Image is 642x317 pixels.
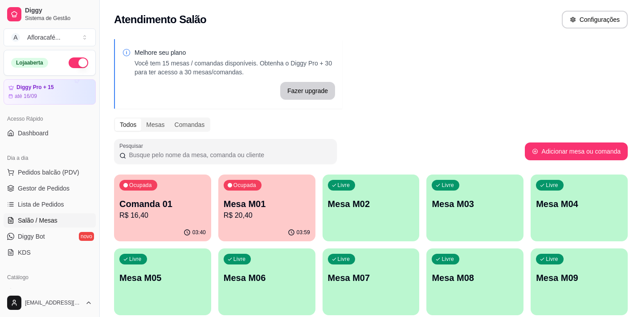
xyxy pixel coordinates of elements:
a: Lista de Pedidos [4,197,96,211]
div: Todos [115,118,141,131]
button: OcupadaMesa M01R$ 20,4003:59 [218,175,315,241]
p: Livre [129,256,142,263]
span: Sistema de Gestão [25,15,92,22]
button: Pedidos balcão (PDV) [4,165,96,179]
label: Pesquisar [119,142,146,150]
div: Catálogo [4,270,96,284]
p: Melhore seu plano [135,48,335,57]
span: Dashboard [18,129,49,138]
button: LivreMesa M08 [426,248,523,315]
p: Comanda 01 [119,198,206,210]
a: Produtos [4,284,96,299]
div: Mesas [141,118,169,131]
button: LivreMesa M09 [531,248,628,315]
button: LivreMesa M06 [218,248,315,315]
article: até 16/09 [15,93,37,100]
span: Gestor de Pedidos [18,184,70,193]
p: Livre [233,256,246,263]
span: [EMAIL_ADDRESS][DOMAIN_NAME] [25,299,82,306]
span: Lista de Pedidos [18,200,64,209]
span: Produtos [18,287,43,296]
button: LivreMesa M04 [531,175,628,241]
a: Diggy Pro + 15até 16/09 [4,79,96,105]
button: OcupadaComanda 01R$ 16,4003:40 [114,175,211,241]
p: Livre [546,182,558,189]
button: Fazer upgrade [280,82,335,100]
p: Você tem 15 mesas / comandas disponíveis. Obtenha o Diggy Pro + 30 para ter acesso a 30 mesas/com... [135,59,335,77]
p: Mesa M03 [432,198,518,210]
button: Select a team [4,28,96,46]
button: LivreMesa M02 [323,175,420,241]
span: Diggy [25,7,92,15]
button: [EMAIL_ADDRESS][DOMAIN_NAME] [4,292,96,313]
button: Alterar Status [69,57,88,68]
h2: Atendimento Salão [114,12,206,27]
p: Mesa M08 [432,272,518,284]
p: Livre [442,256,454,263]
p: 03:40 [192,229,206,236]
p: R$ 16,40 [119,210,206,221]
span: Pedidos balcão (PDV) [18,168,79,177]
p: Mesa M05 [119,272,206,284]
button: Adicionar mesa ou comanda [525,142,628,160]
p: Mesa M04 [536,198,622,210]
div: Comandas [170,118,210,131]
button: Configurações [562,11,628,28]
p: 03:59 [297,229,310,236]
p: Livre [338,256,350,263]
p: Mesa M02 [328,198,414,210]
a: Dashboard [4,126,96,140]
button: LivreMesa M07 [323,248,420,315]
button: LivreMesa M03 [426,175,523,241]
article: Diggy Pro + 15 [16,84,54,91]
p: Ocupada [233,182,256,189]
p: Mesa M01 [224,198,310,210]
p: Livre [338,182,350,189]
button: LivreMesa M05 [114,248,211,315]
p: Mesa M09 [536,272,622,284]
div: Loja aberta [11,58,48,68]
span: KDS [18,248,31,257]
p: Mesa M07 [328,272,414,284]
a: Diggy Botnovo [4,229,96,244]
div: Acesso Rápido [4,112,96,126]
div: Dia a dia [4,151,96,165]
p: R$ 20,40 [224,210,310,221]
p: Mesa M06 [224,272,310,284]
a: Gestor de Pedidos [4,181,96,195]
p: Livre [442,182,454,189]
span: Diggy Bot [18,232,45,241]
span: A [11,33,20,42]
a: KDS [4,245,96,260]
span: Salão / Mesas [18,216,57,225]
a: DiggySistema de Gestão [4,4,96,25]
p: Ocupada [129,182,152,189]
a: Salão / Mesas [4,213,96,228]
p: Livre [546,256,558,263]
input: Pesquisar [126,150,331,159]
div: Afloracafé ... [27,33,61,42]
